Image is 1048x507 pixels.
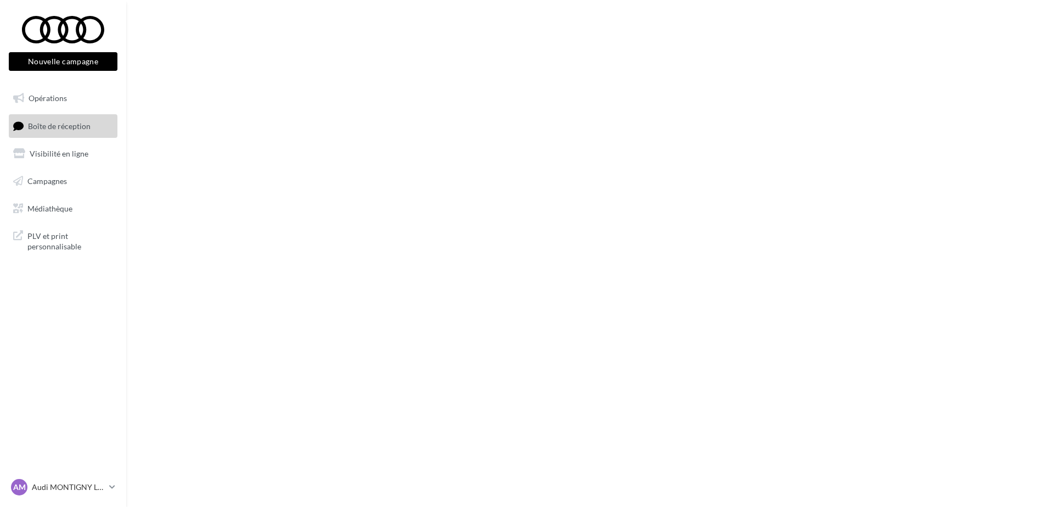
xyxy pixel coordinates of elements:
[9,477,117,498] a: AM Audi MONTIGNY LE BRETONNE
[27,229,113,252] span: PLV et print personnalisable
[27,176,67,186] span: Campagnes
[7,224,120,257] a: PLV et print personnalisable
[7,114,120,138] a: Boîte de réception
[13,482,26,493] span: AM
[28,121,91,130] span: Boîte de réception
[7,197,120,220] a: Médiathèque
[29,93,67,103] span: Opérations
[30,149,88,158] span: Visibilité en ligne
[7,142,120,165] a: Visibilité en ligne
[7,87,120,110] a: Opérations
[7,170,120,193] a: Campagnes
[9,52,117,71] button: Nouvelle campagne
[27,203,72,213] span: Médiathèque
[32,482,105,493] p: Audi MONTIGNY LE BRETONNE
